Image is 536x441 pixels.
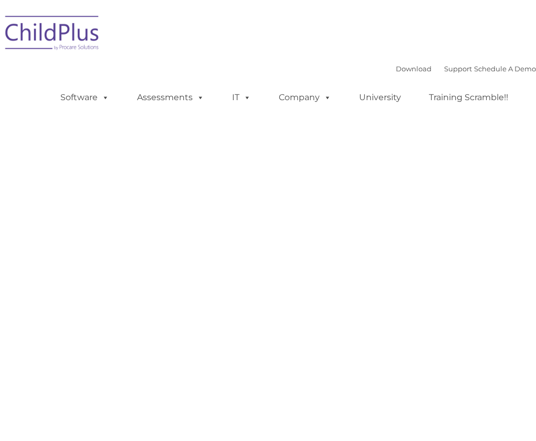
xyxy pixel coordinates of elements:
[396,64,432,73] a: Download
[418,87,519,108] a: Training Scramble!!
[396,64,536,73] font: |
[349,87,412,108] a: University
[222,87,261,108] a: IT
[127,87,215,108] a: Assessments
[50,87,120,108] a: Software
[474,64,536,73] a: Schedule A Demo
[444,64,472,73] a: Support
[268,87,342,108] a: Company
